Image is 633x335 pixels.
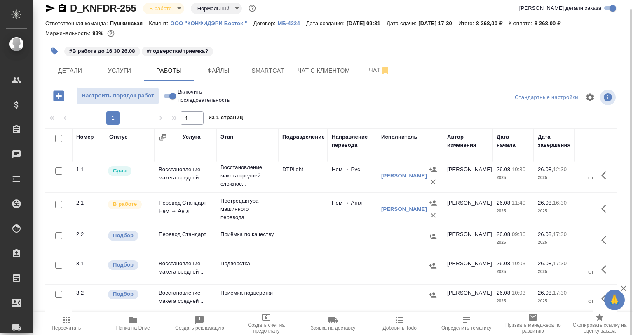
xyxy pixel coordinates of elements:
[141,47,214,54] span: подверстка/приемка?
[596,165,616,185] button: Здесь прячутся важные кнопки
[248,66,288,76] span: Smartcat
[63,47,141,54] span: В работе до 16.30 26.08
[69,47,135,55] p: #В работе до 16.30 26.08
[443,226,492,255] td: [PERSON_NAME]
[155,255,216,284] td: Восстановление макета средней ...
[383,325,417,331] span: Добавить Todo
[381,172,427,179] a: [PERSON_NAME]
[199,66,238,76] span: Файлы
[497,260,512,267] p: 26.08,
[81,91,155,101] span: Настроить порядок работ
[220,260,274,268] p: Подверстка
[499,312,566,335] button: Призвать менеджера по развитию
[387,20,418,26] p: Дата сдачи:
[328,195,377,224] td: Нем → Англ
[328,161,377,190] td: Нем → Рус
[253,20,278,26] p: Договор:
[538,207,571,215] p: 2025
[282,133,325,141] div: Подразделение
[538,133,571,149] div: Дата завершения
[76,133,94,141] div: Номер
[538,200,553,206] p: 26.08,
[513,91,580,104] div: split button
[77,87,159,104] button: Настроить порядок работ
[596,199,616,219] button: Здесь прячутся важные кнопки
[247,3,258,14] button: Доп статусы указывают на важность/срочность заказа
[306,20,347,26] p: Дата создания:
[443,195,492,224] td: [PERSON_NAME]
[277,19,306,26] a: МБ-4224
[607,291,621,309] span: 🙏
[360,65,399,75] span: Чат
[107,199,150,210] div: Исполнитель выполняет работу
[171,20,253,26] p: ООО "КОНФИДЭРИ Восток "
[159,133,167,142] button: Сгруппировать
[427,260,439,272] button: Назначить
[535,20,567,26] p: 8 268,00 ₽
[113,261,134,269] p: Подбор
[143,3,184,14] div: В работе
[497,166,512,172] p: 26.08,
[238,322,295,334] span: Создать счет на предоплату
[220,230,274,238] p: Приёмка по качеству
[155,195,216,224] td: Перевод Стандарт Нем → Англ
[171,19,253,26] a: ООО "КОНФИДЭРИ Восток "
[76,230,101,238] div: 2.2
[497,231,512,237] p: 26.08,
[538,268,571,276] p: 2025
[381,133,417,141] div: Исполнитель
[579,238,612,247] p: слово
[233,312,300,335] button: Создать счет на предоплату
[92,30,105,36] p: 93%
[107,165,150,177] div: Менеджер проверил работу исполнителя, передает ее на следующий этап
[512,166,525,172] p: 10:30
[220,197,274,222] p: Постредактура машинного перевода
[277,20,306,26] p: МБ-4224
[155,285,216,314] td: Восстановление макета средней ...
[579,174,612,182] p: страница
[278,161,328,190] td: DTPlight
[427,289,439,301] button: Назначить
[497,297,530,305] p: 2025
[553,260,567,267] p: 17:30
[447,133,488,149] div: Автор изменения
[579,230,612,238] p: 0
[147,5,174,12] button: В работе
[443,285,492,314] td: [PERSON_NAME]
[476,20,509,26] p: 8 268,00 ₽
[107,230,150,241] div: Можно подбирать исполнителей
[76,165,101,174] div: 1.1
[76,260,101,268] div: 3.1
[183,133,200,141] div: Услуга
[497,238,530,247] p: 2025
[553,290,567,296] p: 17:30
[427,230,439,243] button: Назначить
[110,20,149,26] p: Пушкинская
[347,20,387,26] p: [DATE] 09:31
[418,20,458,26] p: [DATE] 17:30
[458,20,476,26] p: Итого:
[166,312,233,335] button: Создать рекламацию
[178,88,230,104] span: Включить последовательность
[33,312,100,335] button: Пересчитать
[300,312,366,335] button: Заявка на доставку
[147,47,209,55] p: #подверстка/приемка?
[113,290,134,298] p: Подбор
[497,290,512,296] p: 26.08,
[149,66,189,76] span: Работы
[155,226,216,255] td: Перевод Стандарт
[497,133,530,149] div: Дата начала
[116,325,150,331] span: Папка на Drive
[600,90,617,105] span: Посмотреть информацию
[504,322,561,334] span: Призвать менеджера по развитию
[497,268,530,276] p: 2025
[433,312,500,335] button: Определить тематику
[604,290,625,310] button: 🙏
[571,322,628,334] span: Скопировать ссылку на оценку заказа
[497,207,530,215] p: 2025
[579,165,612,174] p: 2
[113,200,137,208] p: В работе
[553,200,567,206] p: 16:30
[220,163,274,188] p: Восстановление макета средней сложнос...
[57,3,67,13] button: Скопировать ссылку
